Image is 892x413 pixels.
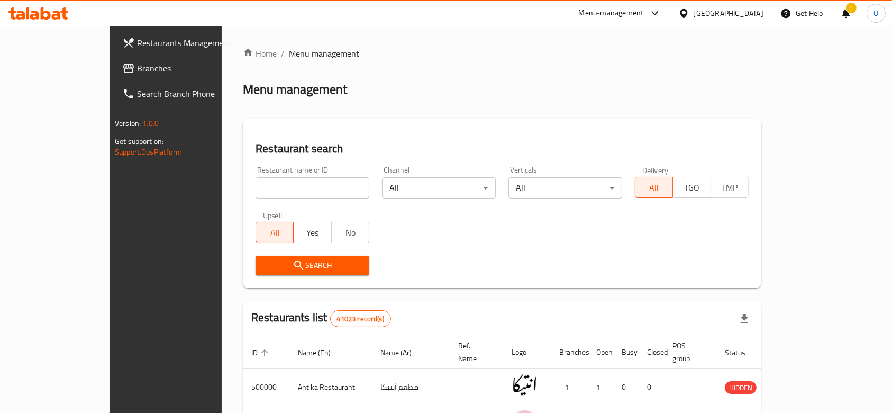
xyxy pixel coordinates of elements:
button: All [256,222,294,243]
span: All [640,180,669,195]
th: Busy [613,336,639,369]
a: Support.OpsPlatform [115,145,182,159]
label: Upsell [263,211,283,219]
a: Home [243,47,277,60]
span: 41023 record(s) [331,314,390,324]
span: All [260,225,289,240]
span: 1.0.0 [142,116,159,130]
th: Logo [503,336,551,369]
span: Branches [137,62,250,75]
span: Ref. Name [458,339,490,365]
span: Get support on: [115,134,163,148]
span: HIDDEN [725,382,757,394]
nav: breadcrumb [243,47,761,60]
span: Search Branch Phone [137,87,250,100]
div: All [382,177,496,199]
label: Delivery [642,166,669,174]
img: Antika Restaurant [512,372,538,398]
td: 1 [551,369,588,406]
td: Antika Restaurant [289,369,372,406]
button: All [635,177,673,198]
td: 0 [613,369,639,406]
h2: Restaurant search [256,141,749,157]
div: All [508,177,622,199]
td: مطعم أنتيكا [372,369,450,406]
button: TMP [711,177,749,198]
th: Closed [639,336,664,369]
div: [GEOGRAPHIC_DATA] [694,7,763,19]
td: 1 [588,369,613,406]
a: Branches [114,56,259,81]
span: Search [264,259,361,272]
td: 500000 [243,369,289,406]
span: No [336,225,365,240]
div: Export file [732,306,757,331]
th: Branches [551,336,588,369]
span: TGO [677,180,706,195]
th: Open [588,336,613,369]
button: Yes [293,222,331,243]
span: Restaurants Management [137,37,250,49]
span: ID [251,346,271,359]
li: / [281,47,285,60]
a: Restaurants Management [114,30,259,56]
span: Status [725,346,759,359]
button: No [331,222,369,243]
span: Name (En) [298,346,344,359]
a: Search Branch Phone [114,81,259,106]
div: Menu-management [579,7,644,20]
span: Menu management [289,47,359,60]
span: O [873,7,878,19]
h2: Menu management [243,81,347,98]
div: Total records count [330,310,391,327]
span: POS group [672,339,704,365]
span: Yes [298,225,327,240]
span: Name (Ar) [380,346,425,359]
span: Version: [115,116,141,130]
span: TMP [715,180,744,195]
h2: Restaurants list [251,310,391,327]
button: TGO [672,177,711,198]
button: Search [256,256,369,275]
input: Search for restaurant name or ID.. [256,177,369,199]
td: 0 [639,369,664,406]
